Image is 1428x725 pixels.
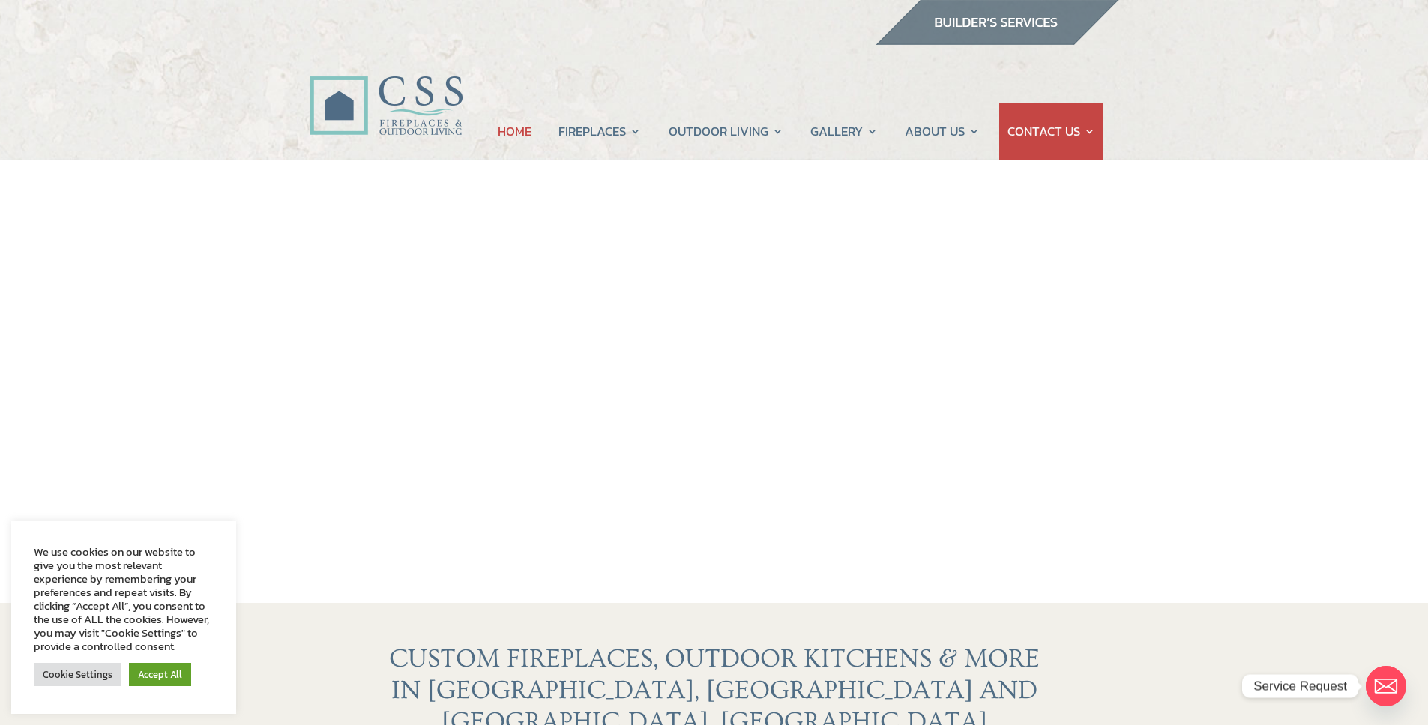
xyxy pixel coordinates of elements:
a: ABOUT US [905,103,980,160]
a: FIREPLACES [558,103,641,160]
img: CSS Fireplaces & Outdoor Living (Formerly Construction Solutions & Supply)- Jacksonville Ormond B... [310,34,463,143]
a: Email [1366,666,1406,706]
a: OUTDOOR LIVING [669,103,783,160]
a: Cookie Settings [34,663,121,686]
div: We use cookies on our website to give you the most relevant experience by remembering your prefer... [34,545,214,653]
a: builder services construction supply [875,31,1119,50]
a: HOME [498,103,531,160]
a: Accept All [129,663,191,686]
a: GALLERY [810,103,878,160]
a: CONTACT US [1007,103,1095,160]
